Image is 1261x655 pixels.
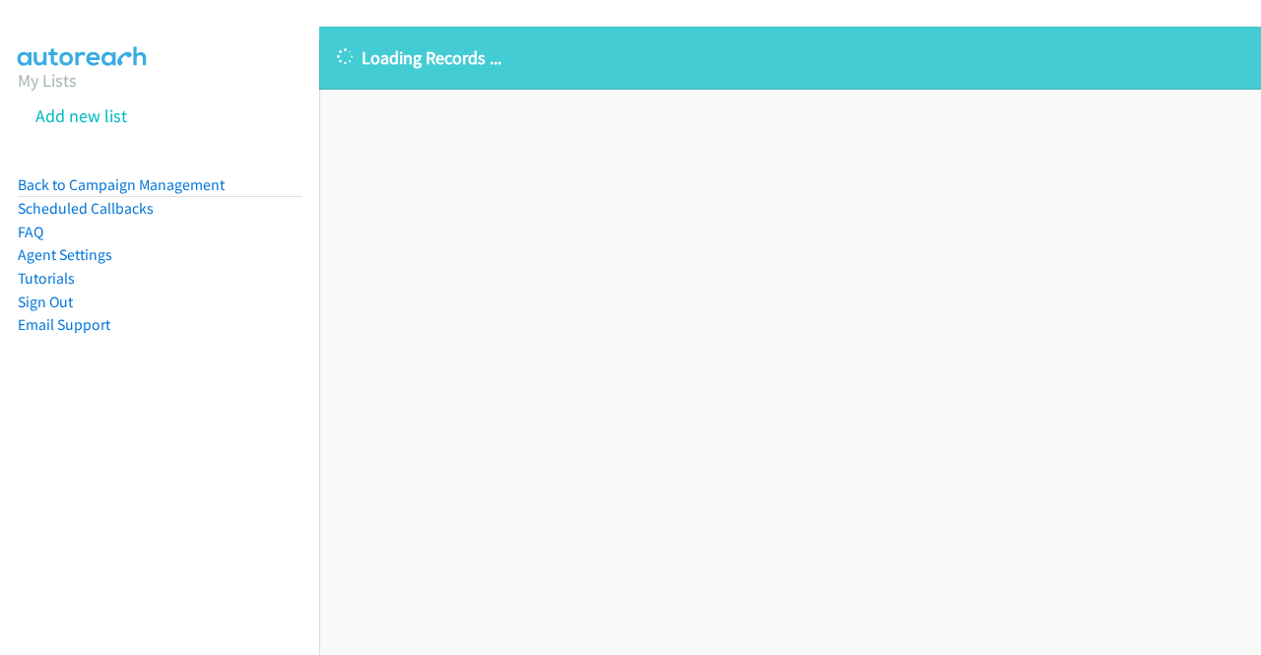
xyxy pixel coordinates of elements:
a: Tutorials [18,269,75,288]
a: Back to Campaign Management [18,175,225,194]
a: My Lists [18,69,77,92]
a: Scheduled Callbacks [18,199,154,218]
p: Loading Records ... [337,44,1243,71]
a: FAQ [18,223,43,241]
a: Sign Out [18,293,73,311]
a: Add new list [35,104,127,127]
a: Agent Settings [18,245,112,264]
a: Email Support [18,315,110,334]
